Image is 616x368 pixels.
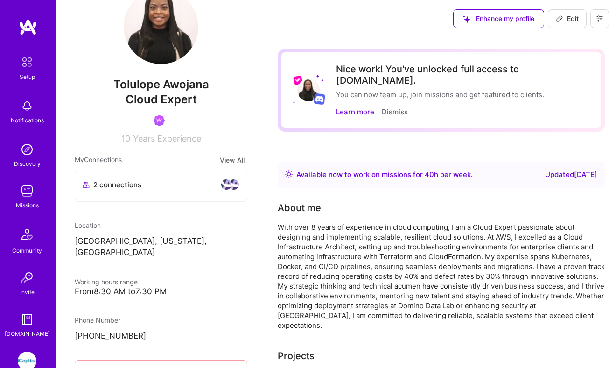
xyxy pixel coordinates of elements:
[556,14,579,23] span: Edit
[83,181,90,188] i: icon Collaborator
[5,329,50,339] div: [DOMAIN_NAME]
[19,19,37,35] img: logo
[16,200,39,210] div: Missions
[336,107,374,117] button: Learn more
[20,72,35,82] div: Setup
[545,169,597,180] div: Updated [DATE]
[20,287,35,297] div: Invite
[75,316,120,324] span: Phone Number
[75,78,247,92] span: Tolulope Awojana
[285,170,293,178] img: Availability
[18,269,36,287] img: Invite
[126,92,197,106] span: Cloud Expert
[278,201,321,215] div: About me
[17,52,37,72] img: setup
[18,97,36,115] img: bell
[278,222,605,330] div: With over 8 years of experience in cloud computing, I am a Cloud Expert passionate about designin...
[75,155,122,165] span: My Connections
[93,180,141,190] span: 2 connections
[11,115,44,125] div: Notifications
[293,75,303,85] img: Lyft logo
[16,223,38,246] img: Community
[314,93,325,105] img: Discord logo
[548,9,587,28] button: Edit
[217,155,247,165] button: View All
[18,140,36,159] img: discovery
[382,107,408,117] button: Dismiss
[463,14,534,23] span: Enhance my profile
[133,134,201,143] span: Years Experience
[75,331,247,342] p: [PHONE_NUMBER]
[18,310,36,329] img: guide book
[463,15,470,23] i: icon SuggestedTeams
[75,171,247,202] button: 2 connectionsavataravatar
[336,64,590,86] div: Nice work! You've unlocked full access to [DOMAIN_NAME].
[453,9,544,28] button: Enhance my profile
[221,179,232,190] img: avatar
[425,170,434,179] span: 40
[75,287,247,297] div: From 8:30 AM to 7:30 PM
[336,90,590,99] div: You can now team up, join missions and get featured to clients.
[75,236,247,258] p: [GEOGRAPHIC_DATA], [US_STATE], [GEOGRAPHIC_DATA]
[297,79,320,101] img: User Avatar
[296,169,473,180] div: Available now to work on missions for h per week .
[228,179,239,190] img: avatar
[154,115,165,126] img: Been on Mission
[121,134,130,143] span: 10
[12,246,42,255] div: Community
[75,220,247,230] div: Location
[14,159,41,169] div: Discovery
[18,182,36,200] img: teamwork
[278,349,315,363] div: Projects
[75,278,138,286] span: Working hours range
